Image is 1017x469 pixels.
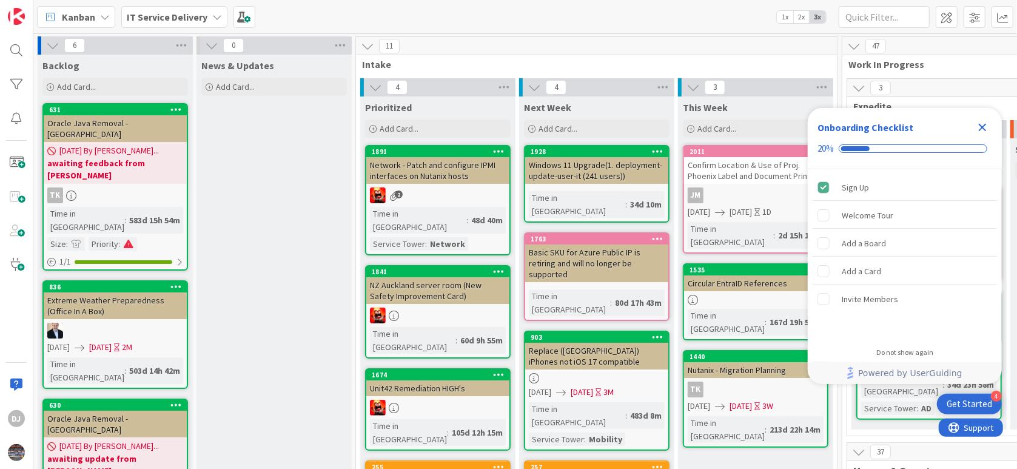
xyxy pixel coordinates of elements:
[366,146,509,157] div: 1891
[525,146,668,157] div: 1928
[524,331,670,451] a: 903Replace ([GEOGRAPHIC_DATA]) iPhones not iOS 17 compatible[DATE][DATE]3MTime in [GEOGRAPHIC_DAT...
[817,120,913,135] div: Onboarding Checklist
[765,423,767,436] span: :
[918,402,935,415] div: AD
[842,208,893,223] div: Welcome Tour
[688,400,710,413] span: [DATE]
[455,334,457,347] span: :
[842,180,869,195] div: Sign Up
[468,214,506,227] div: 48d 40m
[730,206,752,218] span: [DATE]
[813,174,997,201] div: Sign Up is complete.
[44,187,187,203] div: TK
[44,282,187,292] div: 836
[793,11,810,23] span: 2x
[365,145,511,255] a: 1891Network - Patch and configure IPMI interfaces on Nutanix hostsVNTime in [GEOGRAPHIC_DATA]:48d...
[610,296,612,309] span: :
[47,187,63,203] div: TK
[762,206,771,218] div: 1D
[944,378,997,391] div: 34d 23h 58m
[47,341,70,354] span: [DATE]
[449,426,506,439] div: 105d 12h 15m
[684,146,827,157] div: 2011
[773,229,775,242] span: :
[683,263,828,340] a: 1535Circular EntraID ReferencesTime in [GEOGRAPHIC_DATA]:167d 19h 51m
[973,118,992,137] div: Close Checklist
[730,400,752,413] span: [DATE]
[684,265,827,291] div: 1535Circular EntraID References
[47,323,63,339] img: HO
[865,39,886,53] span: 47
[380,123,418,134] span: Add Card...
[427,237,468,251] div: Network
[370,308,386,323] img: VN
[370,327,455,354] div: Time in [GEOGRAPHIC_DATA]
[525,234,668,245] div: 1763
[44,292,187,319] div: Extreme Weather Preparedness (Office In A Box)
[697,123,736,134] span: Add Card...
[372,147,509,156] div: 1891
[684,187,827,203] div: JM
[366,266,509,304] div: 1841NZ Auckland server room (New Safety Improvement Card)
[529,402,625,429] div: Time in [GEOGRAPHIC_DATA]
[808,169,1002,340] div: Checklist items
[124,364,126,377] span: :
[525,146,668,184] div: 1928Windows 11 Upgrade(1. deployment-update-user-it (241 users))
[370,207,466,234] div: Time in [GEOGRAPHIC_DATA]
[42,59,79,72] span: Backlog
[991,391,1002,402] div: 4
[531,147,668,156] div: 1928
[814,362,996,384] a: Powered by UserGuiding
[201,59,274,72] span: News & Updates
[688,206,710,218] span: [DATE]
[387,80,408,95] span: 4
[457,334,506,347] div: 60d 9h 55m
[817,143,834,154] div: 20%
[625,198,627,211] span: :
[858,366,962,380] span: Powered by UserGuiding
[44,104,187,142] div: 631Oracle Java Removal - [GEOGRAPHIC_DATA]
[395,191,403,198] span: 2
[627,198,665,211] div: 34d 10m
[870,445,891,459] span: 37
[47,207,124,234] div: Time in [GEOGRAPHIC_DATA]
[525,332,668,369] div: 903Replace ([GEOGRAPHIC_DATA]) iPhones not iOS 17 compatible
[366,187,509,203] div: VN
[126,214,183,227] div: 583d 15h 54m
[44,411,187,437] div: Oracle Java Removal - [GEOGRAPHIC_DATA]
[810,11,826,23] span: 3x
[808,362,1002,384] div: Footer
[47,237,66,251] div: Size
[44,400,187,437] div: 630Oracle Java Removal - [GEOGRAPHIC_DATA]
[365,368,511,451] a: 1674Unit42 Remediation HIGH'sVNTime in [GEOGRAPHIC_DATA]:105d 12h 15m
[813,286,997,312] div: Invite Members is incomplete.
[524,145,670,223] a: 1928Windows 11 Upgrade(1. deployment-update-user-it (241 users))Time in [GEOGRAPHIC_DATA]:34d 10m
[366,266,509,277] div: 1841
[808,108,1002,384] div: Checklist Container
[379,39,400,53] span: 11
[842,264,881,278] div: Add a Card
[8,8,25,25] img: Visit kanbanzone.com
[118,237,120,251] span: :
[64,38,85,53] span: 6
[525,332,668,343] div: 903
[44,400,187,411] div: 630
[690,266,827,274] div: 1535
[57,81,96,92] span: Add Card...
[122,341,132,354] div: 2M
[684,157,827,184] div: Confirm Location & Use of Proj. Phoenix Label and Document Printers
[531,333,668,342] div: 903
[842,292,898,306] div: Invite Members
[937,394,1002,414] div: Open Get Started checklist, remaining modules: 4
[684,146,827,184] div: 2011Confirm Location & Use of Proj. Phoenix Label and Document Printers
[370,400,386,416] img: VN
[365,265,511,359] a: 1841NZ Auckland server room (New Safety Improvement Card)VNTime in [GEOGRAPHIC_DATA]:60d 9h 55m
[362,58,822,70] span: Intake
[47,157,183,181] b: awaiting feedback from [PERSON_NAME]
[861,402,916,415] div: Service Tower
[126,364,183,377] div: 503d 14h 42m
[584,433,586,446] span: :
[688,222,773,249] div: Time in [GEOGRAPHIC_DATA]
[42,103,188,271] a: 631Oracle Java Removal - [GEOGRAPHIC_DATA][DATE] By [PERSON_NAME]...awaiting feedback from [PERSO...
[684,275,827,291] div: Circular EntraID References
